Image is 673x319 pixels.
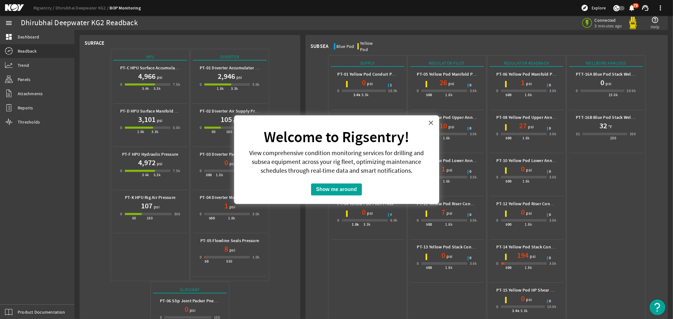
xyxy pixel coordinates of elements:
[490,60,564,67] div: Regulator Readback
[521,308,528,314] div: 5.3k
[5,33,13,41] mat-icon: dashboard
[138,158,156,168] h1: 4,972
[217,85,224,92] div: 1.8k
[390,213,392,217] span: 7
[218,71,235,81] h1: 2,946
[549,260,557,267] div: 3.0k
[521,293,525,304] h1: 0
[338,88,339,94] div: 0
[521,164,525,174] h1: 0
[512,308,520,314] div: 3.4k
[152,204,159,210] span: psi
[470,256,472,260] span: 0
[200,65,272,71] b: PT-01 Diverter Accumulator Pressure
[521,207,525,217] h1: 0
[428,118,434,128] button: Close
[18,90,43,97] span: Attachments
[497,287,577,293] b: PT-15 Yellow Pod HP Shear Ram Pressure
[610,135,616,141] div: 250
[417,158,509,164] b: PT-09 Yellow Pod Lower Annular Pilot Pressure
[447,80,454,87] span: psi
[549,213,551,217] span: 0
[410,60,484,67] div: Regulator Pilot
[338,114,426,120] b: PT-02 Yellow Pod Pilot Accumulator Pressure
[607,124,612,130] span: °F
[525,296,532,303] span: psi
[470,131,477,137] div: 3.0k
[221,114,232,125] h1: 105
[549,256,551,260] span: 0
[592,5,606,11] span: Explore
[549,127,551,130] span: 0
[525,167,532,173] span: psi
[173,81,180,88] div: 7.5k
[497,131,499,137] div: 0
[549,84,551,87] span: 0
[216,172,223,178] div: 1.0k
[497,217,499,223] div: 0
[522,135,530,141] div: 1.6k
[200,194,264,200] b: PT-04 Diverter Manifold Pressure
[360,40,381,53] div: Yellow Pod
[595,17,622,23] span: Connected
[18,119,40,125] span: Thresholds
[137,129,145,135] div: 1.8k
[212,129,216,135] div: 60
[331,60,404,67] div: Supply
[549,170,551,174] span: 0
[18,309,65,315] span: Product Documentation
[525,80,532,87] span: psi
[390,217,398,223] div: 6.0k
[338,71,406,77] b: PT-01 Yellow Pod Conduit Pressure
[525,221,532,228] div: 1.8k
[417,114,509,120] b: PT-07 Yellow Pod Upper Annular Pilot Pressure
[651,24,660,30] span: Help
[338,217,339,223] div: 0
[497,174,499,180] div: 0
[362,92,369,98] div: 5.3k
[138,114,156,125] h1: 3,101
[470,88,477,94] div: 3.0k
[352,221,359,228] div: 1.8k
[569,60,643,67] div: Wellbore Analogs
[154,85,161,92] div: 5.3k
[228,215,235,221] div: 1.8k
[447,124,454,130] span: psi
[443,135,450,141] div: 1.6k
[242,149,431,175] p: View comprehensive condition monitoring services for drilling and subsea equipment across your ri...
[497,260,499,267] div: 0
[549,88,557,94] div: 3.0k
[446,167,452,173] span: psi
[446,210,452,216] span: psi
[228,204,235,210] span: psi
[497,304,499,310] div: 0
[120,108,192,114] b: PT-D HPU Surface Manifold Pressure
[521,78,525,88] h1: 1
[442,250,446,260] h1: 0
[110,5,141,11] a: BOP Monitoring
[470,170,472,174] span: 0
[142,172,149,178] div: 3.4k
[470,217,477,223] div: 3.0k
[173,168,180,174] div: 7.5k
[200,211,202,217] div: 0
[549,174,557,180] div: 3.0k
[224,158,228,168] h1: 0
[652,16,659,24] mat-icon: help_outline
[185,304,188,314] h1: 0
[252,254,260,260] div: 1.0k
[628,4,636,12] mat-icon: notifications
[417,260,419,267] div: 0
[132,215,136,221] div: 60
[390,84,392,87] span: 1
[363,221,371,228] div: 3.3k
[527,124,534,130] span: psi
[417,201,532,207] b: PT-11 Yellow Pod Riser Connector Regulator Pilot Pressure
[442,164,446,174] h1: 1
[252,211,260,217] div: 3.0k
[153,287,227,293] div: Slipjoint
[505,264,511,271] div: 500
[252,81,260,88] div: 5.0k
[122,151,179,157] b: PT-F HPU Hydraulic Pressure
[138,71,156,81] h1: 4,966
